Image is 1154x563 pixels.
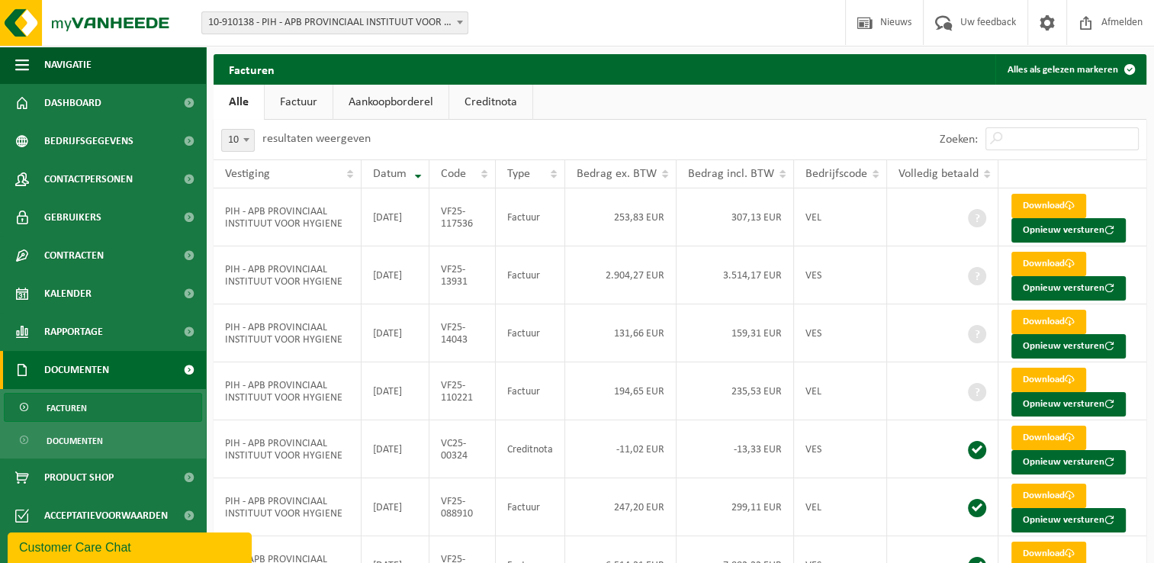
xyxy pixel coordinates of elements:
td: PIH - APB PROVINCIAAL INSTITUUT VOOR HYGIENE [214,246,362,304]
span: Acceptatievoorwaarden [44,497,168,535]
label: resultaten weergeven [262,133,371,145]
button: Opnieuw versturen [1011,508,1126,532]
td: VF25-088910 [429,478,496,536]
span: Contracten [44,236,104,275]
a: Documenten [4,426,202,455]
span: Rapportage [44,313,103,351]
td: [DATE] [362,478,429,536]
span: Navigatie [44,46,92,84]
td: PIH - APB PROVINCIAAL INSTITUUT VOOR HYGIENE [214,304,362,362]
a: Creditnota [449,85,532,120]
span: Code [441,168,466,180]
span: Dashboard [44,84,101,122]
a: Aankoopborderel [333,85,448,120]
td: VF25-13931 [429,246,496,304]
span: 10 [222,130,254,151]
td: Factuur [496,246,565,304]
td: VES [794,304,887,362]
td: Factuur [496,188,565,246]
td: 159,31 EUR [677,304,794,362]
td: PIH - APB PROVINCIAAL INSTITUUT VOOR HYGIENE [214,420,362,478]
a: Factuur [265,85,333,120]
td: 253,83 EUR [565,188,677,246]
span: Bedrag ex. BTW [577,168,657,180]
button: Opnieuw versturen [1011,334,1126,359]
span: Gebruikers [44,198,101,236]
span: Bedrijfscode [805,168,867,180]
td: 2.904,27 EUR [565,246,677,304]
td: VES [794,420,887,478]
td: 3.514,17 EUR [677,246,794,304]
td: [DATE] [362,420,429,478]
td: VEL [794,478,887,536]
td: Factuur [496,478,565,536]
td: 247,20 EUR [565,478,677,536]
a: Facturen [4,393,202,422]
button: Opnieuw versturen [1011,392,1126,417]
span: Facturen [47,394,87,423]
button: Opnieuw versturen [1011,218,1126,243]
a: Alle [214,85,264,120]
span: Documenten [44,351,109,389]
a: Download [1011,310,1086,334]
td: [DATE] [362,304,429,362]
td: VF25-117536 [429,188,496,246]
td: 307,13 EUR [677,188,794,246]
td: PIH - APB PROVINCIAAL INSTITUUT VOOR HYGIENE [214,188,362,246]
span: Kalender [44,275,92,313]
td: 299,11 EUR [677,478,794,536]
td: PIH - APB PROVINCIAAL INSTITUUT VOOR HYGIENE [214,362,362,420]
td: Factuur [496,304,565,362]
span: Datum [373,168,407,180]
span: Documenten [47,426,103,455]
td: VES [794,246,887,304]
td: 194,65 EUR [565,362,677,420]
span: Bedrijfsgegevens [44,122,133,160]
label: Zoeken: [940,134,978,146]
td: -13,33 EUR [677,420,794,478]
span: Volledig betaald [898,168,979,180]
a: Download [1011,252,1086,276]
td: Creditnota [496,420,565,478]
td: Factuur [496,362,565,420]
a: Download [1011,484,1086,508]
td: -11,02 EUR [565,420,677,478]
span: 10-910138 - PIH - APB PROVINCIAAL INSTITUUT VOOR HYGIENE - ANTWERPEN [202,12,468,34]
a: Download [1011,194,1086,218]
a: Download [1011,426,1086,450]
iframe: chat widget [8,529,255,563]
h2: Facturen [214,54,290,84]
td: PIH - APB PROVINCIAAL INSTITUUT VOOR HYGIENE [214,478,362,536]
td: VEL [794,188,887,246]
span: 10-910138 - PIH - APB PROVINCIAAL INSTITUUT VOOR HYGIENE - ANTWERPEN [201,11,468,34]
td: [DATE] [362,246,429,304]
span: 10 [221,129,255,152]
td: [DATE] [362,188,429,246]
td: VEL [794,362,887,420]
td: 235,53 EUR [677,362,794,420]
button: Opnieuw versturen [1011,276,1126,301]
td: [DATE] [362,362,429,420]
span: Type [507,168,530,180]
span: Bedrag incl. BTW [688,168,774,180]
td: 131,66 EUR [565,304,677,362]
span: Contactpersonen [44,160,133,198]
span: Product Shop [44,458,114,497]
td: VC25-00324 [429,420,496,478]
td: VF25-110221 [429,362,496,420]
button: Opnieuw versturen [1011,450,1126,475]
span: Vestiging [225,168,270,180]
a: Download [1011,368,1086,392]
button: Alles als gelezen markeren [995,54,1145,85]
td: VF25-14043 [429,304,496,362]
